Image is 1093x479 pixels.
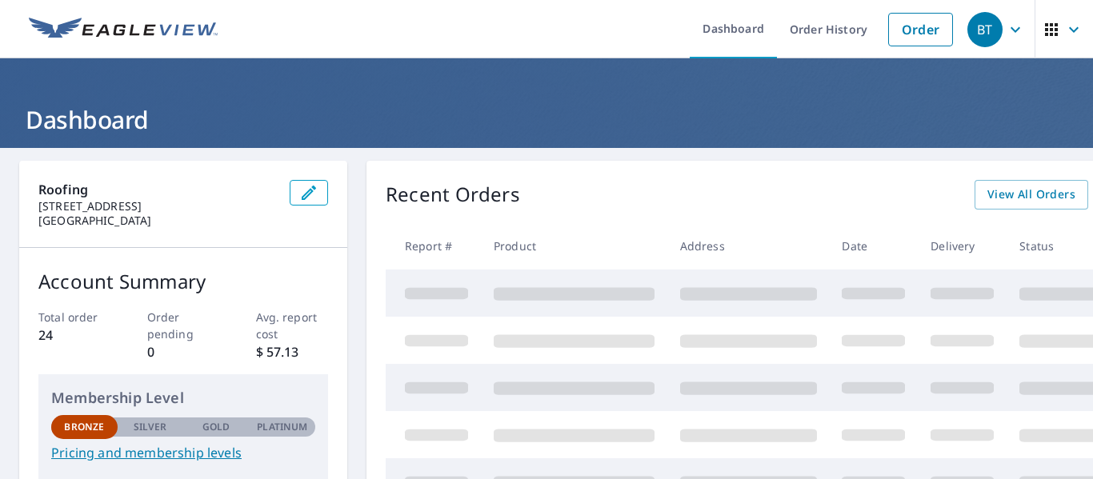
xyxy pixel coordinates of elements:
[256,342,329,361] p: $ 57.13
[667,222,830,269] th: Address
[38,325,111,345] p: 24
[967,12,1003,47] div: BT
[202,420,230,434] p: Gold
[147,309,220,342] p: Order pending
[134,420,167,434] p: Silver
[386,180,520,210] p: Recent Orders
[256,309,329,342] p: Avg. report cost
[481,222,667,269] th: Product
[257,420,307,434] p: Platinum
[888,13,953,46] a: Order
[975,180,1088,210] a: View All Orders
[64,420,104,434] p: Bronze
[29,18,218,42] img: EV Logo
[38,199,277,214] p: [STREET_ADDRESS]
[918,222,1007,269] th: Delivery
[38,267,328,296] p: Account Summary
[38,309,111,325] p: Total order
[51,387,315,409] p: Membership Level
[19,103,1074,136] h1: Dashboard
[987,185,1075,205] span: View All Orders
[386,222,481,269] th: Report #
[38,214,277,228] p: [GEOGRAPHIC_DATA]
[38,180,277,199] p: Roofing
[51,443,315,462] a: Pricing and membership levels
[147,342,220,361] p: 0
[829,222,918,269] th: Date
